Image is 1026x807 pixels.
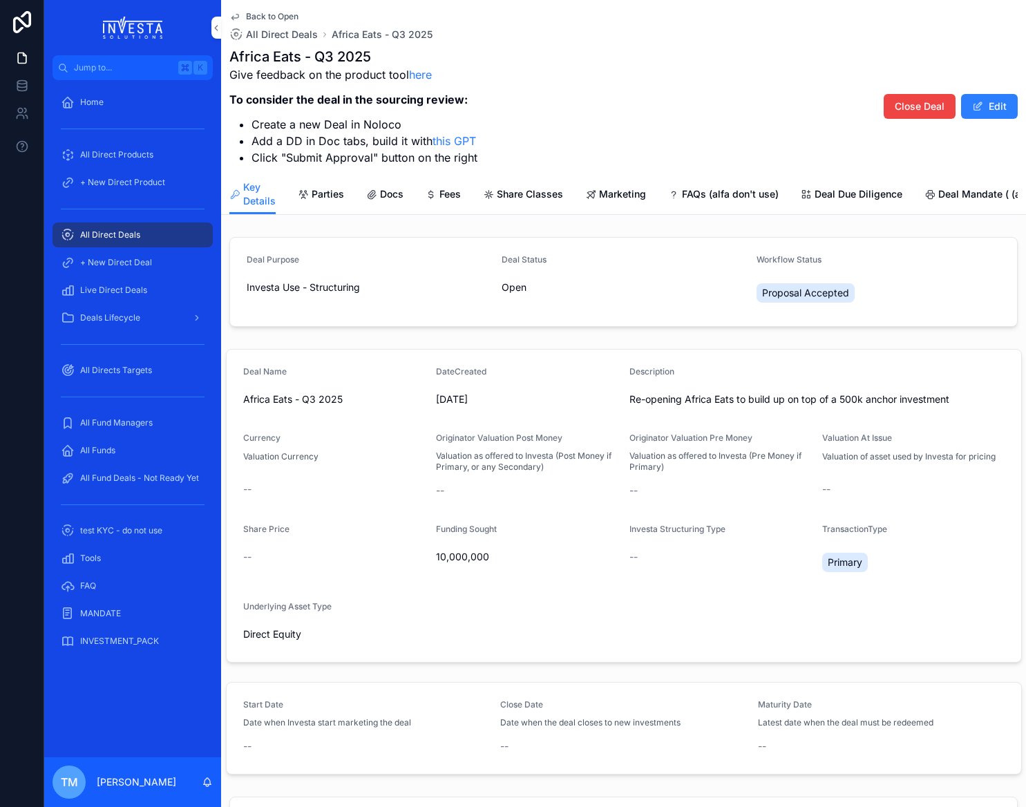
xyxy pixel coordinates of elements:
[682,187,779,201] span: FAQs (alfa don't use)
[409,68,432,82] a: here
[436,524,497,534] span: Funding Sought
[758,739,766,753] span: --
[246,11,298,22] span: Back to Open
[500,717,681,728] span: Date when the deal closes to new investments
[251,149,477,166] li: Click "Submit Approval" button on the right
[80,445,115,456] span: All Funds
[80,525,162,536] span: test KYC - do not use
[53,601,213,626] a: MANDATE
[243,366,287,377] span: Deal Name
[53,466,213,491] a: All Fund Deals - Not Ready Yet
[97,775,176,789] p: [PERSON_NAME]
[815,187,902,201] span: Deal Due Diligence
[229,175,276,215] a: Key Details
[439,187,461,201] span: Fees
[243,627,301,641] span: Direct Equity
[80,365,152,376] span: All Directs Targets
[961,94,1018,119] button: Edit
[243,699,283,710] span: Start Date
[433,134,476,148] a: this GPT
[243,180,276,208] span: Key Details
[599,187,646,201] span: Marketing
[585,182,646,209] a: Marketing
[629,366,674,377] span: Description
[332,28,433,41] a: Africa Eats - Q3 2025
[229,93,468,106] strong: To consider the deal in the sourcing review:
[53,438,213,463] a: All Funds
[80,97,104,108] span: Home
[80,257,152,268] span: + New Direct Deal
[243,550,251,564] span: --
[822,450,996,463] p: Valuation of asset used by Investa for pricing
[80,636,159,647] span: INVESTMENT_PACK
[53,250,213,275] a: + New Direct Deal
[502,254,547,265] span: Deal Status
[629,450,812,473] span: Valuation as offered to Investa (Pre Money if Primary)
[195,62,206,73] span: K
[53,170,213,195] a: + New Direct Product
[436,550,618,564] span: 10,000,000
[53,90,213,115] a: Home
[80,473,199,484] span: All Fund Deals - Not Ready Yet
[436,450,618,473] span: Valuation as offered to Investa (Post Money if Primary, or any Secondary)
[629,433,752,443] span: Originator Valuation Pre Money
[53,518,213,543] a: test KYC - do not use
[426,182,461,209] a: Fees
[483,182,563,209] a: Share Classes
[629,524,725,534] span: Investa Structuring Type
[247,281,360,294] span: Investa Use - Structuring
[80,580,96,591] span: FAQ
[762,286,849,300] span: Proposal Accepted
[53,629,213,654] a: INVESTMENT_PACK
[243,739,251,753] span: --
[822,482,830,496] span: --
[497,187,563,201] span: Share Classes
[229,47,477,66] h1: Africa Eats - Q3 2025
[53,358,213,383] a: All Directs Targets
[246,28,318,41] span: All Direct Deals
[822,524,887,534] span: TransactionType
[80,417,153,428] span: All Fund Managers
[251,133,477,149] li: Add a DD in Doc tabs, build it with
[229,11,298,22] a: Back to Open
[629,392,1005,406] span: Re-opening Africa Eats to build up on top of a 500k anchor investment
[629,550,638,564] span: --
[758,717,933,728] span: Latest date when the deal must be redeemed
[243,433,281,443] span: Currency
[500,739,509,753] span: --
[243,392,426,406] span: Africa Eats - Q3 2025
[436,392,618,406] span: [DATE]
[53,278,213,303] a: Live Direct Deals
[243,524,289,534] span: Share Price
[801,182,902,209] a: Deal Due Diligence
[80,608,121,619] span: MANDATE
[80,285,147,296] span: Live Direct Deals
[74,62,173,73] span: Jump to...
[80,177,165,188] span: + New Direct Product
[80,229,140,240] span: All Direct Deals
[757,254,821,265] span: Workflow Status
[884,94,956,119] button: Close Deal
[251,116,477,133] li: Create a new Deal in Noloco
[53,305,213,330] a: Deals Lifecycle
[243,601,332,611] span: Underlying Asset Type
[366,182,403,209] a: Docs
[243,450,319,463] p: Valuation Currency
[895,99,944,113] span: Close Deal
[53,222,213,247] a: All Direct Deals
[53,142,213,167] a: All Direct Products
[436,484,444,497] span: --
[822,433,892,443] span: Valuation At Issue
[436,433,562,443] span: Originator Valuation Post Money
[828,556,862,569] span: Primary
[502,281,526,294] span: Open
[80,312,140,323] span: Deals Lifecycle
[243,482,251,496] span: --
[298,182,344,209] a: Parties
[103,17,163,39] img: App logo
[436,366,486,377] span: DateCreated
[80,553,101,564] span: Tools
[53,410,213,435] a: All Fund Managers
[229,28,318,41] a: All Direct Deals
